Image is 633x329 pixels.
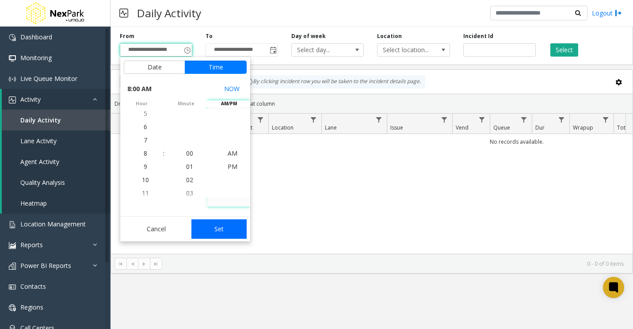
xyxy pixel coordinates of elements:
[186,176,193,184] span: 02
[185,61,247,74] button: Time tab
[493,124,510,131] span: Queue
[186,149,193,157] span: 00
[20,116,61,124] span: Daily Activity
[20,241,43,249] span: Reports
[9,242,16,249] img: 'icon'
[191,219,247,239] button: Set
[111,96,633,111] div: Drag a column header and drop it here to group by that column
[9,283,16,291] img: 'icon'
[144,136,147,144] span: 7
[615,8,622,18] img: logout
[439,114,450,126] a: Issue Filter Menu
[20,54,52,62] span: Monitoring
[592,8,622,18] a: Logout
[20,282,46,291] span: Contacts
[550,43,578,57] button: Select
[9,96,16,103] img: 'icon'
[272,124,294,131] span: Location
[308,114,320,126] a: Location Filter Menu
[186,162,193,171] span: 01
[164,100,207,107] span: minute
[9,263,16,270] img: 'icon'
[377,32,402,40] label: Location
[456,124,469,131] span: Vend
[535,124,545,131] span: Dur
[373,114,385,126] a: Lane Filter Menu
[600,114,612,126] a: Wrapup Filter Menu
[292,44,349,56] span: Select day...
[20,303,43,311] span: Regions
[142,176,149,184] span: 10
[2,151,111,172] a: Agent Activity
[221,81,243,97] button: Select now
[20,220,86,228] span: Location Management
[20,157,59,166] span: Agent Activity
[20,199,47,207] span: Heatmap
[2,110,111,130] a: Daily Activity
[9,304,16,311] img: 'icon'
[144,122,147,131] span: 6
[9,34,16,41] img: 'icon'
[325,124,337,131] span: Lane
[9,221,16,228] img: 'icon'
[144,109,147,118] span: 5
[163,149,164,158] div: :
[2,130,111,151] a: Lane Activity
[518,114,530,126] a: Queue Filter Menu
[617,124,630,131] span: Total
[291,32,326,40] label: Day of week
[20,95,41,103] span: Activity
[20,137,57,145] span: Lane Activity
[20,74,77,83] span: Live Queue Monitor
[573,124,593,131] span: Wrapup
[144,149,147,157] span: 8
[119,2,128,24] img: pageIcon
[206,32,213,40] label: To
[556,114,568,126] a: Dur Filter Menu
[120,100,163,107] span: hour
[120,32,134,40] label: From
[20,33,52,41] span: Dashboard
[228,162,237,171] span: PM
[144,162,147,171] span: 9
[378,44,435,56] span: Select location...
[9,76,16,83] img: 'icon'
[142,189,149,197] span: 11
[463,32,493,40] label: Incident Id
[127,83,152,95] span: 8:00 AM
[228,149,237,157] span: AM
[255,114,267,126] a: Lot Filter Menu
[168,260,624,268] kendo-pager-info: 0 - 0 of 0 items
[186,189,193,197] span: 03
[111,114,633,254] div: Data table
[133,2,206,24] h3: Daily Activity
[390,124,403,131] span: Issue
[207,100,250,107] span: AM/PM
[268,44,278,56] span: Toggle popup
[124,219,189,239] button: Cancel
[241,75,425,88] div: By clicking Incident row you will be taken to the incident details page.
[9,55,16,62] img: 'icon'
[476,114,488,126] a: Vend Filter Menu
[2,193,111,214] a: Heatmap
[20,178,65,187] span: Quality Analysis
[124,61,185,74] button: Date tab
[2,172,111,193] a: Quality Analysis
[20,261,71,270] span: Power BI Reports
[182,44,192,56] span: Toggle popup
[2,89,111,110] a: Activity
